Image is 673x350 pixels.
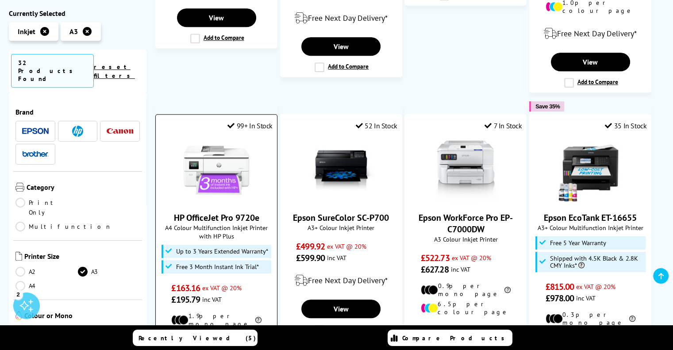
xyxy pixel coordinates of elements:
[171,294,200,305] span: £195.79
[15,267,78,277] a: A2
[421,264,449,275] span: £627.28
[171,312,261,328] li: 1.9p per mono page
[227,121,273,130] div: 99+ In Stock
[564,78,618,88] label: Add to Compare
[576,282,615,291] span: ex VAT @ 20%
[327,254,346,262] span: inc VAT
[557,196,623,205] a: Epson EcoTank ET-16655
[296,241,325,252] span: £499.92
[171,282,200,294] span: £163.16
[293,212,389,223] a: Epson SureColor SC-P700
[432,137,499,203] img: Epson WorkForce Pro EP-C7000DW
[534,21,646,46] div: modal_delivery
[11,54,94,88] span: 32 Products Found
[78,267,140,277] a: A3
[22,151,49,157] img: Brother
[421,252,450,264] span: £522.73
[15,198,78,217] a: Print Only
[534,223,646,232] span: A3+ Colour Multifunction Inkjet Printer
[419,212,513,235] a: Epson WorkForce Pro EP-C7000DW
[546,311,635,327] li: 0.3p per mono page
[18,27,35,36] span: Inkjet
[327,242,366,250] span: ex VAT @ 20%
[27,183,140,193] span: Category
[138,334,256,342] span: Recently Viewed (5)
[285,223,397,232] span: A3+ Colour Inkjet Printer
[202,295,222,304] span: inc VAT
[285,268,397,293] div: modal_delivery
[133,330,258,346] a: Recently Viewed (5)
[421,300,511,316] li: 6.5p per colour page
[301,37,381,56] a: View
[72,126,83,137] img: HP
[183,196,250,205] a: HP OfficeJet Pro 9720e
[296,252,325,264] span: £599.90
[22,128,49,135] img: Epson
[24,252,140,262] span: Printer Size
[388,330,512,346] a: Compare Products
[308,196,374,205] a: Epson SureColor SC-P700
[557,137,623,203] img: Epson EcoTank ET-16655
[432,196,499,205] a: Epson WorkForce Pro EP-C7000DW
[535,103,560,110] span: Save 35%
[15,281,78,291] a: A4
[576,294,596,302] span: inc VAT
[421,282,511,298] li: 0.9p per mono page
[69,27,78,36] span: A3
[22,126,49,137] a: Epson
[13,289,23,299] div: 2
[183,137,250,203] img: HP OfficeJet Pro 9720e
[107,128,133,134] img: Canon
[409,323,522,347] div: modal_delivery
[176,263,259,270] span: Free 3 Month Instant Ink Trial*
[546,292,574,304] span: £978.00
[177,8,256,27] a: View
[452,254,491,262] span: ex VAT @ 20%
[285,6,397,31] div: modal_delivery
[550,239,606,246] span: Free 5 Year Warranty
[15,183,24,192] img: Category
[94,63,135,80] a: reset filters
[315,62,369,72] label: Add to Compare
[9,9,146,18] div: Currently Selected
[190,34,244,43] label: Add to Compare
[546,281,574,292] span: £815.00
[15,222,112,231] a: Multifunction
[315,325,369,335] label: Add to Compare
[551,53,630,71] a: View
[485,121,522,130] div: 7 In Stock
[107,126,133,137] a: Canon
[529,101,564,112] button: Save 35%
[409,235,522,243] span: A3 Colour Inkjet Printer
[176,248,268,255] span: Up to 3 Years Extended Warranty*
[402,334,509,342] span: Compare Products
[451,265,470,273] span: inc VAT
[15,108,140,116] span: Brand
[544,212,637,223] a: Epson EcoTank ET-16655
[301,300,381,318] a: View
[356,121,397,130] div: 52 In Stock
[605,121,646,130] div: 35 In Stock
[24,311,140,322] span: Colour or Mono
[550,255,643,269] span: Shipped with 4.5K Black & 2.8K CMY Inks*
[308,137,374,203] img: Epson SureColor SC-P700
[65,126,91,137] a: HP
[22,149,49,160] a: Brother
[160,223,273,240] span: A4 Colour Multifunction Inkjet Printer with HP Plus
[174,212,259,223] a: HP OfficeJet Pro 9720e
[15,252,22,261] img: Printer Size
[202,284,242,292] span: ex VAT @ 20%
